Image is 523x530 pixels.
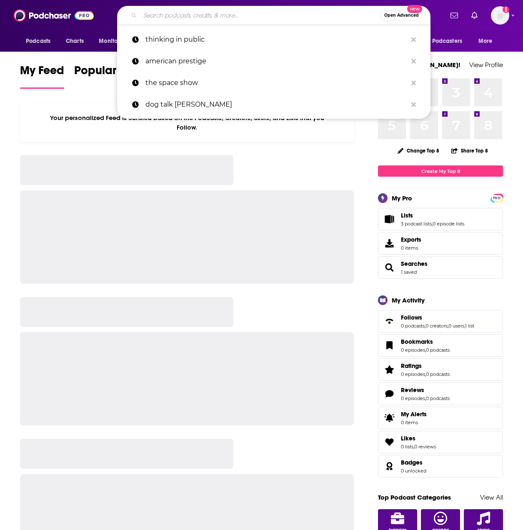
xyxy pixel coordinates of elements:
a: Show notifications dropdown [468,8,481,22]
a: Ratings [401,362,450,370]
span: Podcasts [26,35,50,47]
a: Lists [381,213,398,225]
span: My Alerts [401,410,427,418]
span: Reviews [378,382,503,405]
span: Reviews [401,386,424,394]
span: New [407,5,422,13]
span: Lists [401,212,413,219]
span: Bookmarks [378,334,503,357]
img: User Profile [491,6,509,25]
span: Lists [378,208,503,230]
button: open menu [20,33,61,49]
span: , [413,444,414,450]
span: Exports [401,236,421,243]
a: Badges [381,460,398,472]
p: american prestige [145,50,407,72]
a: Searches [381,262,398,273]
a: 0 episodes [401,371,425,377]
a: 0 episodes [401,347,425,353]
a: Charts [60,33,89,49]
a: 0 episode lists [433,221,464,227]
a: View All [480,493,503,501]
a: Bookmarks [381,340,398,351]
a: 0 podcasts [401,323,425,329]
input: Search podcasts, credits, & more... [140,9,380,22]
button: open menu [417,33,474,49]
span: For Podcasters [422,35,462,47]
button: open menu [473,33,503,49]
span: My Feed [20,63,64,82]
span: , [425,347,426,353]
button: Share Top 8 [451,142,488,159]
button: Change Top 8 [393,145,444,156]
span: Badges [378,455,503,477]
a: 0 podcasts [426,395,450,401]
a: Exports [378,232,503,255]
a: Bookmarks [401,338,450,345]
button: open menu [93,33,139,49]
a: american prestige [117,50,430,72]
a: Show notifications dropdown [447,8,461,22]
a: Ratings [381,364,398,375]
a: dog talk [PERSON_NAME] [117,94,430,115]
a: Lists [401,212,464,219]
a: 0 podcasts [426,347,450,353]
div: My Activity [392,296,425,304]
a: Top Podcast Categories [378,493,451,501]
a: 1 saved [401,269,417,275]
a: 3 podcast lists [401,221,432,227]
a: 0 lists [401,444,413,450]
div: Your personalized Feed is curated based on the Podcasts, Creators, Users, and Lists that you Follow. [20,104,354,142]
button: Show profile menu [491,6,509,25]
span: 0 items [401,245,421,251]
p: dog talk tracie hotchner [145,94,407,115]
span: Likes [378,431,503,453]
p: the space show [145,72,407,94]
a: thinking in public [117,29,430,50]
span: Charts [66,35,84,47]
a: Likes [401,435,436,442]
a: Badges [401,459,426,466]
a: Reviews [401,386,450,394]
a: Searches [401,260,428,267]
span: Follows [378,310,503,332]
a: Likes [381,436,398,448]
svg: Add a profile image [503,6,509,13]
a: 0 users [448,323,464,329]
a: 0 episodes [401,395,425,401]
a: the space show [117,72,430,94]
span: , [464,323,465,329]
button: Open AdvancedNew [380,10,423,20]
span: , [432,221,433,227]
a: Popular Feed [74,63,145,89]
span: Badges [401,459,423,466]
span: Popular Feed [74,63,145,82]
a: 0 podcasts [426,371,450,377]
a: View Profile [469,61,503,69]
img: Podchaser - Follow, Share and Rate Podcasts [14,7,94,23]
a: 0 reviews [414,444,436,450]
span: Open Advanced [384,13,419,17]
span: 0 items [401,420,427,425]
a: Reviews [381,388,398,400]
span: Bookmarks [401,338,433,345]
div: Search podcasts, credits, & more... [117,6,430,25]
a: 1 list [465,323,474,329]
p: thinking in public [145,29,407,50]
span: Likes [401,435,415,442]
span: Ratings [378,358,503,381]
a: 0 unlocked [401,468,426,474]
a: Follows [381,315,398,327]
a: PRO [492,195,502,201]
span: Logged in as PUPPublicity [491,6,509,25]
span: Monitoring [99,35,128,47]
a: Follows [401,314,474,321]
a: My Alerts [378,407,503,429]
